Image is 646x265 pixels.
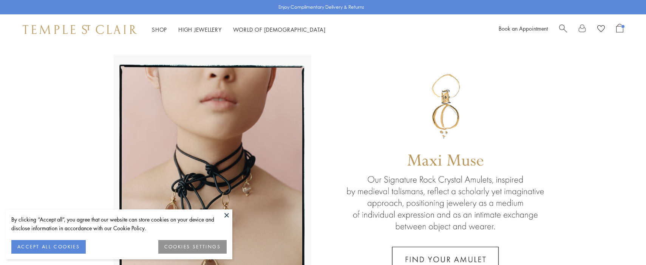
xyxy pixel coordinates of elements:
img: Temple St. Clair [23,25,137,34]
a: ShopShop [152,26,167,33]
nav: Main navigation [152,25,326,34]
a: View Wishlist [597,24,605,35]
a: Search [559,24,567,35]
a: Open Shopping Bag [616,24,623,35]
a: High JewelleryHigh Jewellery [178,26,222,33]
p: Enjoy Complimentary Delivery & Returns [278,3,364,11]
div: By clicking “Accept all”, you agree that our website can store cookies on your device and disclos... [11,215,227,232]
a: Book an Appointment [499,25,548,32]
a: World of [DEMOGRAPHIC_DATA]World of [DEMOGRAPHIC_DATA] [233,26,326,33]
button: COOKIES SETTINGS [158,240,227,254]
button: ACCEPT ALL COOKIES [11,240,86,254]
